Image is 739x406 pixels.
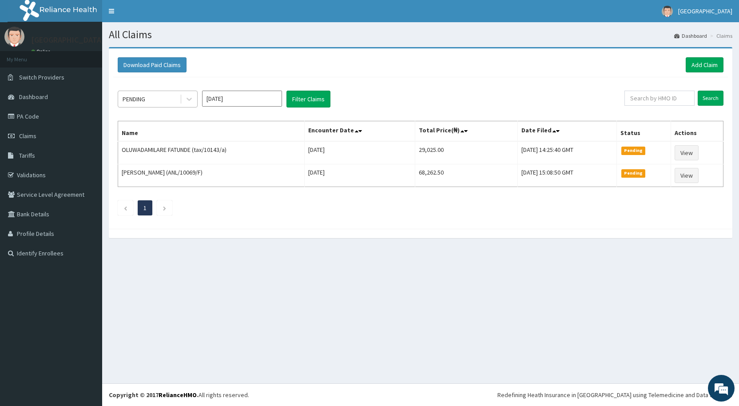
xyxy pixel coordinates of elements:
[31,48,52,55] a: Online
[19,132,36,140] span: Claims
[163,204,167,212] a: Next page
[305,141,415,164] td: [DATE]
[662,6,673,17] img: User Image
[118,57,187,72] button: Download Paid Claims
[624,91,695,106] input: Search by HMO ID
[415,121,518,142] th: Total Price(₦)
[118,121,305,142] th: Name
[497,390,732,399] div: Redefining Heath Insurance in [GEOGRAPHIC_DATA] using Telemedicine and Data Science!
[675,168,699,183] a: View
[123,204,127,212] a: Previous page
[19,73,64,81] span: Switch Providers
[415,141,518,164] td: 29,025.00
[678,7,732,15] span: [GEOGRAPHIC_DATA]
[518,121,617,142] th: Date Filed
[286,91,330,107] button: Filter Claims
[518,164,617,187] td: [DATE] 15:08:50 GMT
[102,383,739,406] footer: All rights reserved.
[675,145,699,160] a: View
[621,169,646,177] span: Pending
[671,121,723,142] th: Actions
[118,164,305,187] td: [PERSON_NAME] (ANL/10069/F)
[19,151,35,159] span: Tariffs
[202,91,282,107] input: Select Month and Year
[4,27,24,47] img: User Image
[305,121,415,142] th: Encounter Date
[143,204,147,212] a: Page 1 is your current page
[686,57,723,72] a: Add Claim
[518,141,617,164] td: [DATE] 14:25:40 GMT
[621,147,646,155] span: Pending
[415,164,518,187] td: 68,262.50
[674,32,707,40] a: Dashboard
[305,164,415,187] td: [DATE]
[109,391,199,399] strong: Copyright © 2017 .
[616,121,671,142] th: Status
[708,32,732,40] li: Claims
[123,95,145,103] div: PENDING
[159,391,197,399] a: RelianceHMO
[118,141,305,164] td: OLUWADAMILARE FATUNDE (tax/10143/a)
[698,91,723,106] input: Search
[31,36,104,44] p: [GEOGRAPHIC_DATA]
[19,93,48,101] span: Dashboard
[109,29,732,40] h1: All Claims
